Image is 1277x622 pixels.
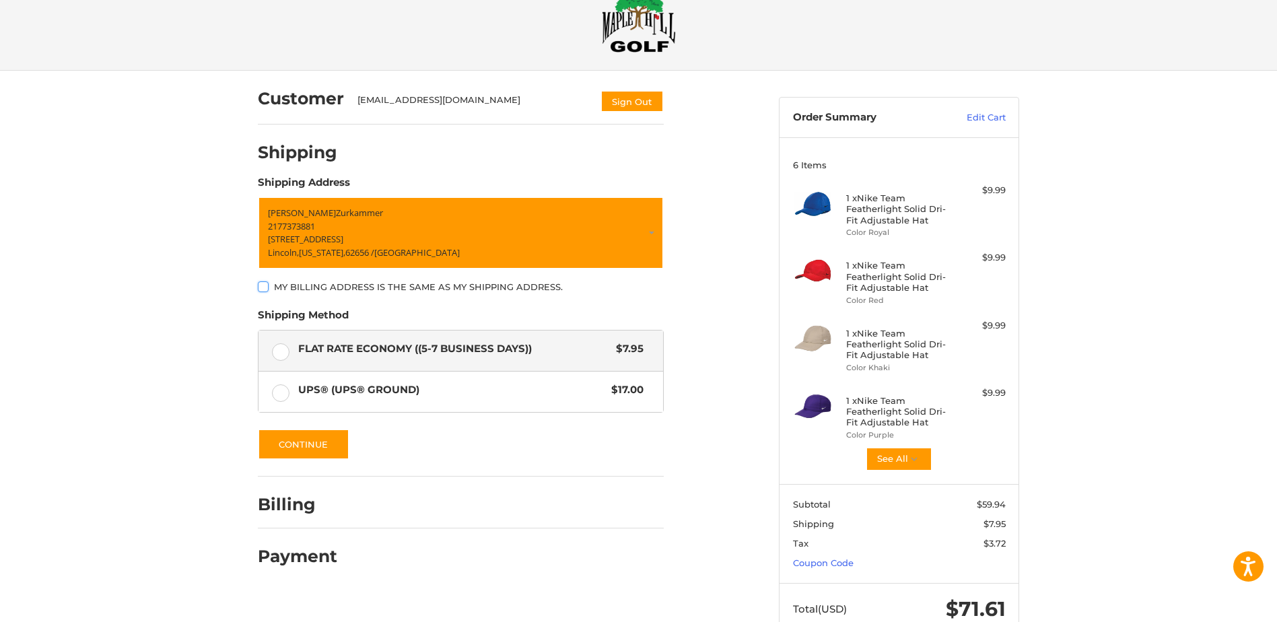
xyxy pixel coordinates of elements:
[258,546,337,567] h2: Payment
[600,90,664,112] button: Sign Out
[793,557,854,568] a: Coupon Code
[793,518,834,529] span: Shipping
[946,596,1006,621] span: $71.61
[846,395,949,428] h4: 1 x Nike Team Featherlight Solid Dri-Fit Adjustable Hat
[258,281,664,292] label: My billing address is the same as my shipping address.
[793,111,938,125] h3: Order Summary
[299,246,345,258] span: [US_STATE],
[258,429,349,460] button: Continue
[258,175,350,197] legend: Shipping Address
[258,494,337,515] h2: Billing
[953,184,1006,197] div: $9.99
[298,341,610,357] span: Flat Rate Economy ((5-7 Business Days))
[953,251,1006,265] div: $9.99
[258,197,664,269] a: Enter or select a different address
[793,499,831,510] span: Subtotal
[846,362,949,374] li: Color Khaki
[866,447,932,471] button: See All
[953,319,1006,333] div: $9.99
[609,341,644,357] span: $7.95
[268,246,299,258] span: Lincoln,
[983,518,1006,529] span: $7.95
[953,386,1006,400] div: $9.99
[258,308,349,329] legend: Shipping Method
[793,602,847,615] span: Total (USD)
[983,538,1006,549] span: $3.72
[793,538,808,549] span: Tax
[846,429,949,441] li: Color Purple
[268,220,315,232] span: 2177373881
[357,94,588,112] div: [EMAIL_ADDRESS][DOMAIN_NAME]
[846,193,949,226] h4: 1 x Nike Team Featherlight Solid Dri-Fit Adjustable Hat
[345,246,374,258] span: 62656 /
[258,88,344,109] h2: Customer
[298,382,605,398] span: UPS® (UPS® Ground)
[268,207,336,219] span: [PERSON_NAME]
[374,246,460,258] span: [GEOGRAPHIC_DATA]
[977,499,1006,510] span: $59.94
[846,295,949,306] li: Color Red
[846,328,949,361] h4: 1 x Nike Team Featherlight Solid Dri-Fit Adjustable Hat
[938,111,1006,125] a: Edit Cart
[336,207,383,219] span: Zurkammer
[793,160,1006,170] h3: 6 Items
[258,142,337,163] h2: Shipping
[268,233,343,245] span: [STREET_ADDRESS]
[846,227,949,238] li: Color Royal
[846,260,949,293] h4: 1 x Nike Team Featherlight Solid Dri-Fit Adjustable Hat
[605,382,644,398] span: $17.00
